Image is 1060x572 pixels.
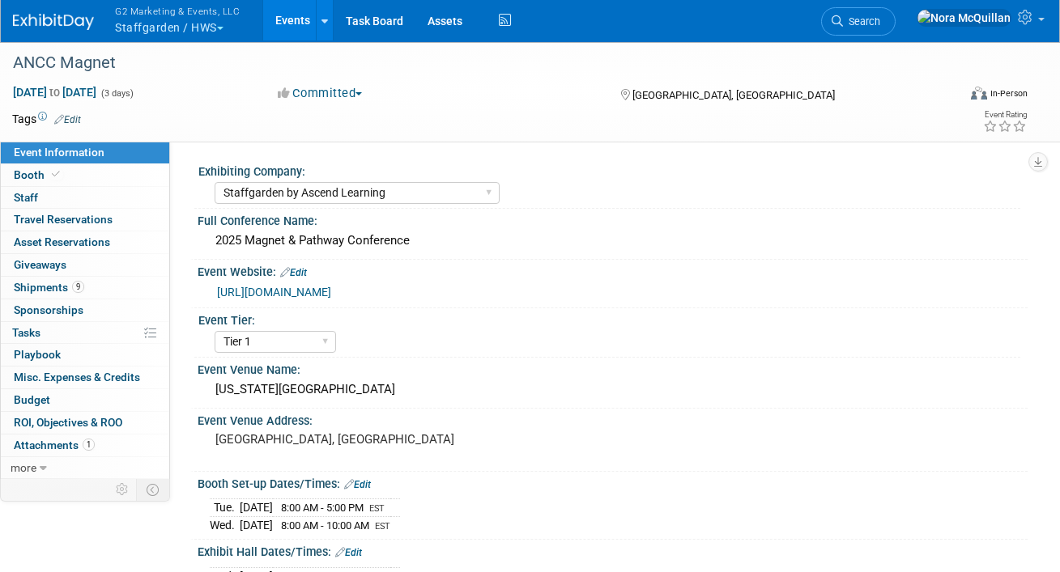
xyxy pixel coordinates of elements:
span: Asset Reservations [14,235,110,248]
span: more [11,461,36,474]
img: Nora McQuillan [917,9,1011,27]
a: Edit [335,547,362,558]
span: to [47,86,62,99]
span: Sponsorships [14,303,83,316]
div: In-Person [990,87,1028,100]
a: Giveaways [1,254,169,276]
img: ExhibitDay [13,14,94,30]
div: Event Format [879,84,1028,108]
td: Toggle Event Tabs [137,479,170,500]
span: Staff [14,191,38,204]
span: Misc. Expenses & Credits [14,371,140,383]
span: EST [369,503,385,514]
td: Tue. [210,499,240,517]
a: more [1,457,169,479]
span: ROI, Objectives & ROO [14,416,122,429]
a: Attachments1 [1,434,169,456]
td: Wed. [210,516,240,533]
a: Booth [1,164,169,186]
a: Edit [344,479,371,490]
td: [DATE] [240,516,273,533]
div: Full Conference Name: [198,209,1028,229]
span: Tasks [12,326,40,339]
div: Event Tier: [198,308,1020,328]
span: Travel Reservations [14,213,113,226]
span: Event Information [14,146,104,159]
a: Staff [1,187,169,209]
span: G2 Marketing & Events, LLC [115,2,240,19]
span: [DATE] [DATE] [12,85,97,100]
span: EST [375,521,390,532]
div: Event Website: [198,260,1028,281]
a: Playbook [1,344,169,366]
span: Playbook [14,348,61,361]
td: Tags [12,111,81,127]
button: Committed [272,85,368,102]
a: Tasks [1,322,169,344]
a: Asset Reservations [1,231,169,253]
div: Event Rating [983,111,1027,119]
span: 9 [72,281,84,293]
span: Shipments [14,281,84,294]
pre: [GEOGRAPHIC_DATA], [GEOGRAPHIC_DATA] [215,432,526,447]
a: Shipments9 [1,277,169,299]
span: Giveaways [14,258,66,271]
span: (3 days) [100,88,134,99]
a: [URL][DOMAIN_NAME] [217,286,331,299]
i: Booth reservation complete [52,170,60,179]
span: [GEOGRAPHIC_DATA], [GEOGRAPHIC_DATA] [632,89,835,101]
a: Sponsorships [1,299,169,321]
span: Budget [14,393,50,406]
div: Exhibiting Company: [198,159,1020,180]
a: Search [821,7,896,36]
td: Personalize Event Tab Strip [109,479,137,500]
td: [DATE] [240,499,273,517]
div: Exhibit Hall Dates/Times: [198,540,1028,561]
a: Edit [280,267,307,278]
a: Misc. Expenses & Credits [1,367,169,388]
div: ANCC Magnet [7,49,941,78]
span: 8:00 AM - 10:00 AM [281,519,369,532]
a: Travel Reservations [1,209,169,231]
span: 1 [83,439,95,451]
span: Attachments [14,439,95,451]
div: 2025 Magnet & Pathway Conference [210,228,1015,253]
span: 8:00 AM - 5:00 PM [281,502,364,514]
span: Booth [14,168,63,181]
div: Booth Set-up Dates/Times: [198,472,1028,493]
a: ROI, Objectives & ROO [1,412,169,434]
div: [US_STATE][GEOGRAPHIC_DATA] [210,377,1015,402]
div: Event Venue Name: [198,358,1028,378]
img: Format-Inperson.png [971,87,987,100]
a: Event Information [1,142,169,163]
div: Event Venue Address: [198,409,1028,429]
a: Budget [1,389,169,411]
a: Edit [54,114,81,125]
span: Search [843,15,880,28]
